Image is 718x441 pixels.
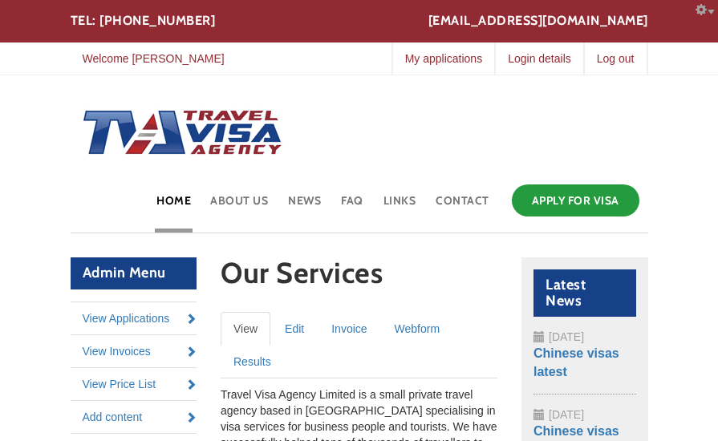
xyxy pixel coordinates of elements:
a: Apply for Visa [512,184,639,216]
h2: Admin Menu [71,257,197,289]
a: View Invoices [71,335,197,367]
span: [DATE] [549,330,584,343]
a: Results [221,345,284,378]
h1: Our Services [221,257,497,297]
span: [DATE] [549,408,584,421]
a: Configure [692,2,714,16]
a: Add content [71,401,197,433]
a: View [221,312,270,346]
div: TEL: [PHONE_NUMBER] [71,12,648,30]
a: Invoice [318,312,379,346]
a: Log out [583,42,647,75]
a: Login details [494,42,583,75]
a: View Applications [71,302,197,334]
a: Home [155,180,193,233]
a: Chinese visas latest [533,346,619,378]
a: View Price List [71,368,197,400]
a: My applications [391,42,495,75]
a: Welcome [PERSON_NAME] [71,42,237,75]
a: FAQ [339,180,365,233]
h2: Latest News [533,269,636,318]
a: News [286,180,322,233]
a: Contact [434,180,491,233]
a: About Us [209,180,270,233]
a: [EMAIL_ADDRESS][DOMAIN_NAME] [428,12,648,30]
a: Links [382,180,418,233]
a: Edit [272,312,317,346]
a: Webform [382,312,453,346]
img: Home [71,94,284,174]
